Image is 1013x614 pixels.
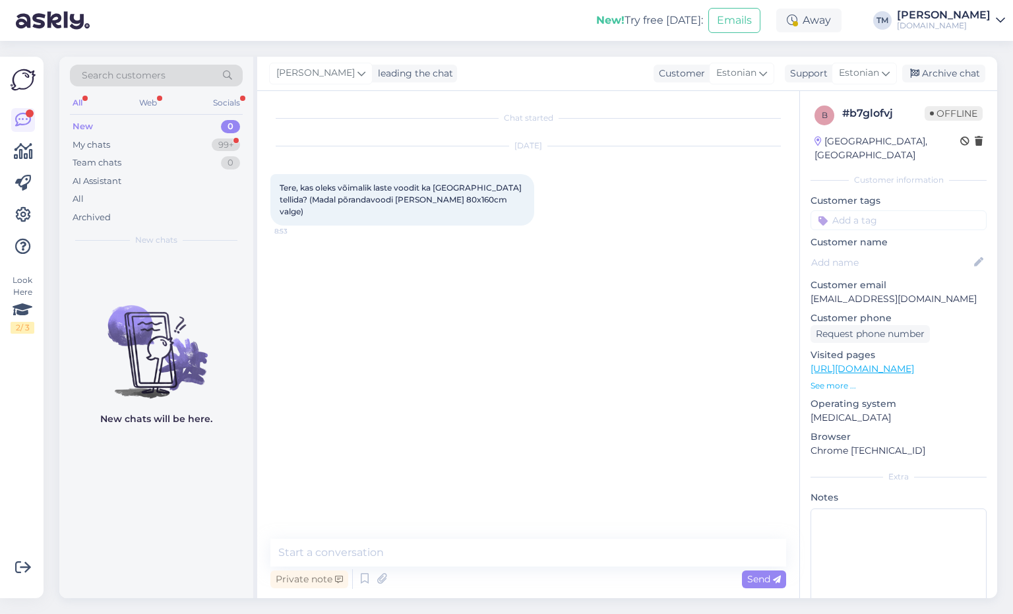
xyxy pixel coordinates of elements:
div: Private note [270,570,348,588]
div: My chats [73,138,110,152]
div: Support [785,67,828,80]
p: Chrome [TECHNICAL_ID] [811,444,987,458]
div: Archived [73,211,111,224]
span: Offline [925,106,983,121]
div: Customer [654,67,705,80]
button: Emails [708,8,760,33]
div: Look Here [11,274,34,334]
div: Team chats [73,156,121,169]
p: Notes [811,491,987,505]
div: 0 [221,156,240,169]
span: Estonian [716,66,756,80]
div: New [73,120,93,133]
div: Archive chat [902,65,985,82]
div: Socials [210,94,243,111]
div: 0 [221,120,240,133]
a: [URL][DOMAIN_NAME] [811,363,914,375]
p: Operating system [811,397,987,411]
a: [PERSON_NAME][DOMAIN_NAME] [897,10,1005,31]
div: [GEOGRAPHIC_DATA], [GEOGRAPHIC_DATA] [814,135,960,162]
div: Extra [811,471,987,483]
span: New chats [135,234,177,246]
div: leading the chat [373,67,453,80]
div: 2 / 3 [11,322,34,334]
input: Add name [811,255,971,270]
div: Request phone number [811,325,930,343]
span: Send [747,573,781,585]
div: [PERSON_NAME] [897,10,991,20]
div: Away [776,9,842,32]
input: Add a tag [811,210,987,230]
div: [DOMAIN_NAME] [897,20,991,31]
div: Customer information [811,174,987,186]
div: Try free [DATE]: [596,13,703,28]
span: [PERSON_NAME] [276,66,355,80]
p: Customer email [811,278,987,292]
span: Search customers [82,69,166,82]
div: All [73,193,84,206]
span: 8:53 [274,226,324,236]
span: Estonian [839,66,879,80]
span: Tere, kas oleks võimalik laste voodit ka [GEOGRAPHIC_DATA] tellida? (Madal põrandavoodi [PERSON_N... [280,183,524,216]
div: Web [137,94,160,111]
p: Customer phone [811,311,987,325]
img: Askly Logo [11,67,36,92]
p: Visited pages [811,348,987,362]
div: # b7glofvj [842,106,925,121]
p: Customer tags [811,194,987,208]
p: See more ... [811,380,987,392]
div: AI Assistant [73,175,121,188]
div: 99+ [212,138,240,152]
p: [MEDICAL_DATA] [811,411,987,425]
div: [DATE] [270,140,786,152]
div: TM [873,11,892,30]
p: Browser [811,430,987,444]
p: Customer name [811,235,987,249]
div: All [70,94,85,111]
span: b [822,110,828,120]
p: [EMAIL_ADDRESS][DOMAIN_NAME] [811,292,987,306]
b: New! [596,14,625,26]
div: Chat started [270,112,786,124]
img: No chats [59,282,253,400]
p: New chats will be here. [100,412,212,426]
